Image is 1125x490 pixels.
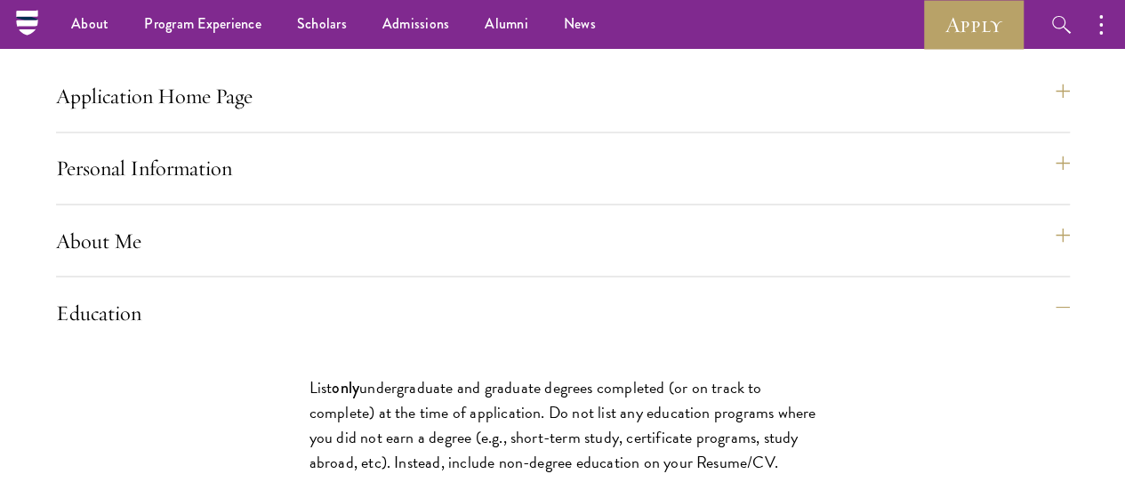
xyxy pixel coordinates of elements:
p: List undergraduate and graduate degrees completed (or on track to complete) at the time of applic... [309,374,816,474]
button: Personal Information [56,147,1070,189]
button: Application Home Page [56,75,1070,117]
button: About Me [56,219,1070,261]
button: Education [56,291,1070,333]
strong: only [332,375,359,398]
